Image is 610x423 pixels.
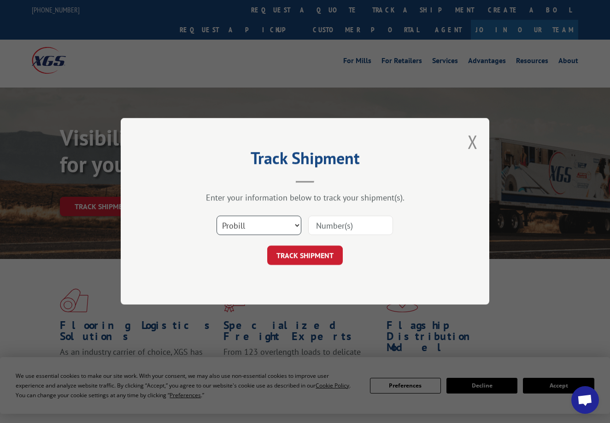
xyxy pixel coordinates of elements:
div: Enter your information below to track your shipment(s). [167,193,443,203]
button: Close modal [468,129,478,154]
button: TRACK SHIPMENT [267,246,343,265]
input: Number(s) [308,216,393,235]
div: Open chat [571,386,599,414]
h2: Track Shipment [167,152,443,169]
